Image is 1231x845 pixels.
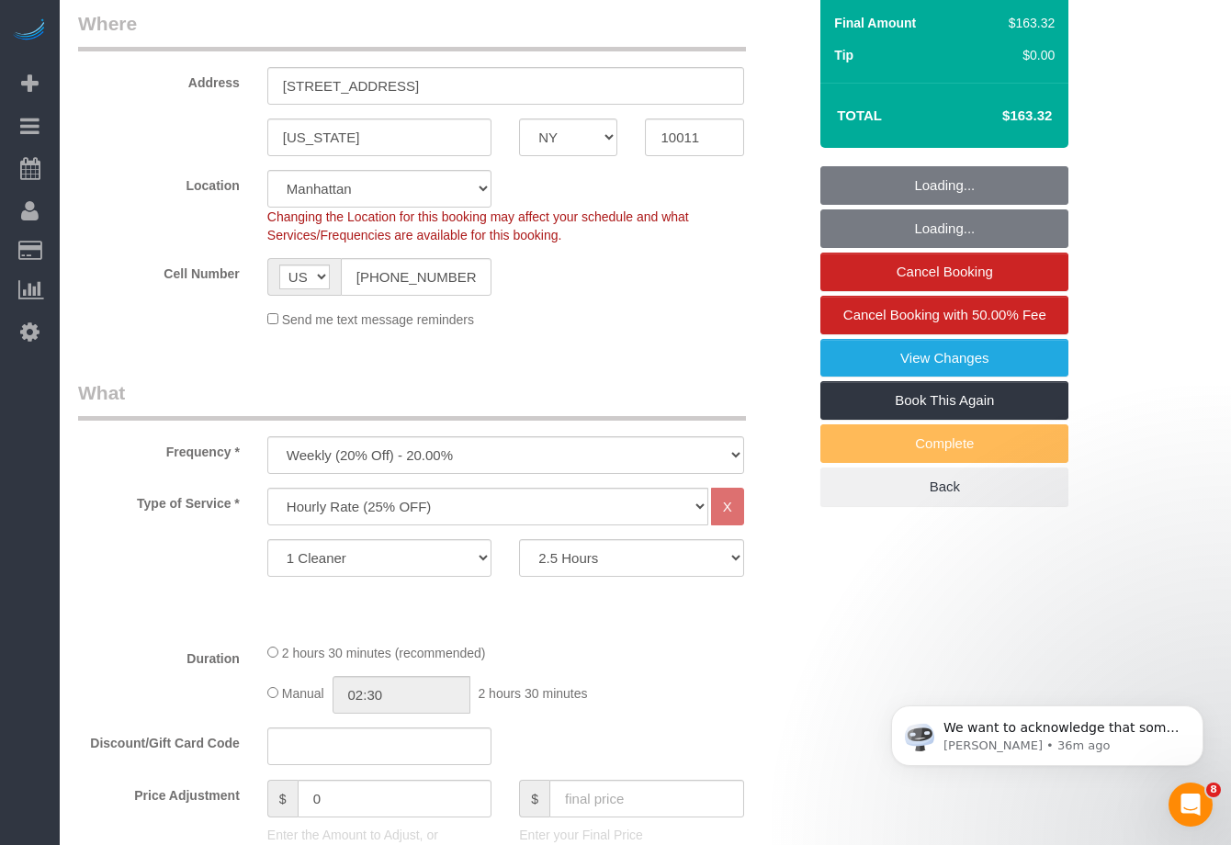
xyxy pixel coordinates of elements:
legend: What [78,379,746,421]
a: View Changes [820,339,1068,377]
p: Enter the Amount to Adjust, or [267,826,491,844]
p: Enter your Final Price [519,826,743,844]
input: Cell Number [341,258,491,296]
span: $ [267,780,298,817]
label: Address [64,67,254,92]
strong: Total [837,107,882,123]
span: 2 hours 30 minutes [478,686,587,701]
label: Frequency * [64,436,254,461]
iframe: Intercom live chat [1169,783,1213,827]
span: Manual [282,686,324,701]
div: $0.00 [1001,46,1055,64]
a: Cancel Booking with 50.00% Fee [820,296,1068,334]
span: 8 [1206,783,1221,797]
span: Cancel Booking with 50.00% Fee [843,307,1046,322]
label: Final Amount [834,14,916,32]
label: Location [64,170,254,195]
input: final price [549,780,744,817]
label: Price Adjustment [64,780,254,805]
legend: Where [78,10,746,51]
span: Send me text message reminders [282,312,474,327]
label: Type of Service * [64,488,254,513]
a: Cancel Booking [820,253,1068,291]
span: 2 hours 30 minutes (recommended) [282,646,486,660]
div: $163.32 [1001,14,1055,32]
img: Automaid Logo [11,18,48,44]
label: Discount/Gift Card Code [64,727,254,752]
label: Cell Number [64,258,254,283]
input: Zip Code [645,118,743,156]
input: City [267,118,491,156]
a: Book This Again [820,381,1068,420]
iframe: Intercom notifications message [864,667,1231,795]
h4: $163.32 [947,108,1052,124]
label: Tip [834,46,853,64]
label: Duration [64,643,254,668]
a: Back [820,468,1068,506]
span: Changing the Location for this booking may affect your schedule and what Services/Frequencies are... [267,209,689,242]
span: $ [519,780,549,817]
